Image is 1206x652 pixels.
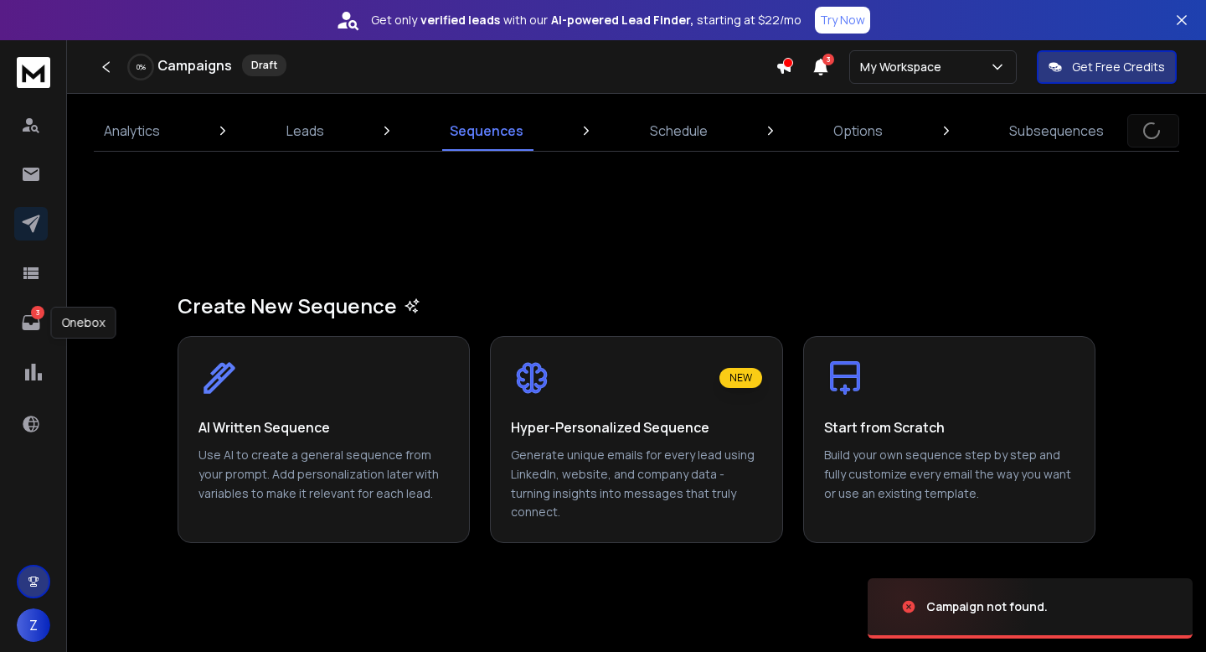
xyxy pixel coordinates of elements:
p: Options [833,121,883,141]
a: Leads [276,111,334,151]
button: Get Free Credits [1037,50,1177,84]
p: Subsequences [1009,121,1104,141]
p: Use AI to create a general sequence from your prompt. Add personalization later with variables to... [198,446,449,522]
a: Analytics [94,111,170,151]
h1: Campaigns [157,55,232,75]
div: Draft [242,54,286,76]
a: Schedule [640,111,718,151]
a: 3 [14,306,48,339]
p: Schedule [650,121,708,141]
button: Try Now [815,7,870,34]
h3: AI Written Sequence [198,419,330,436]
p: Sequences [450,121,523,141]
p: Generate unique emails for every lead using LinkedIn, website, and company data - turning insight... [511,446,761,522]
h3: Start from Scratch [824,419,945,436]
img: logo [17,57,50,88]
p: 3 [31,306,44,319]
p: Analytics [104,121,160,141]
a: Options [823,111,893,151]
p: My Workspace [860,59,948,75]
div: Campaign not found. [926,598,1048,615]
button: AI Written SequenceUse AI to create a general sequence from your prompt. Add personalization late... [178,336,470,543]
p: Get only with our starting at $22/mo [371,12,801,28]
h1: Create New Sequence [178,292,1095,319]
p: Leads [286,121,324,141]
p: 0 % [137,62,146,72]
button: Start from ScratchBuild your own sequence step by step and fully customize every email the way yo... [803,336,1095,543]
span: 3 [822,54,834,65]
button: NEWHyper-Personalized SequenceGenerate unique emails for every lead using LinkedIn, website, and ... [490,336,782,543]
button: Z [17,608,50,642]
div: Onebox [51,307,116,339]
p: Try Now [820,12,865,28]
p: Build your own sequence step by step and fully customize every email the way you want or use an e... [824,446,1075,522]
h3: Hyper-Personalized Sequence [511,419,709,436]
strong: AI-powered Lead Finder, [551,12,693,28]
a: Sequences [440,111,533,151]
img: image [868,561,1035,652]
div: NEW [719,368,762,388]
p: Get Free Credits [1072,59,1165,75]
a: Subsequences [999,111,1114,151]
strong: verified leads [420,12,500,28]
